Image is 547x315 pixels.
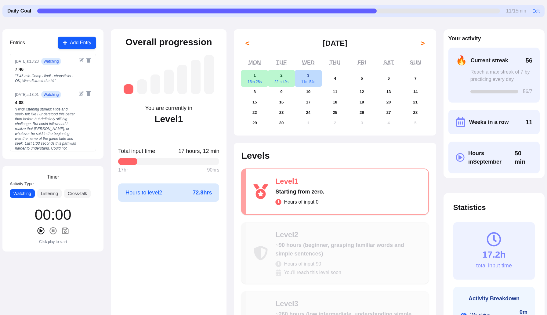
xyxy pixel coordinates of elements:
button: September 29, 2025 [241,118,268,128]
abbr: September 5, 2025 [361,76,363,81]
div: [DATE] at 13:01 [15,92,39,97]
abbr: Thursday [330,60,341,66]
button: September 18, 2025 [322,97,349,107]
abbr: September 11, 2025 [333,89,337,94]
abbr: October 4, 2025 [387,121,389,125]
span: Hours of input: 0 [284,198,318,206]
button: Add Entry [58,37,96,49]
h3: Activity Breakdown [461,294,527,303]
button: September 15, 2025 [241,97,268,107]
span: watching [41,58,61,65]
span: Hours to level 2 [125,188,162,197]
button: September 27, 2025 [375,107,402,118]
span: You'll reach this level soon [284,269,341,276]
abbr: September 21, 2025 [413,100,418,104]
div: You are currently in [145,104,192,112]
button: September 14, 2025 [402,87,429,97]
abbr: September 2, 2025 [280,73,282,78]
abbr: September 24, 2025 [306,110,310,115]
button: September 22, 2025 [241,107,268,118]
button: September 12, 2025 [348,87,375,97]
h3: Entries [10,39,25,46]
span: 56 /7 [523,88,532,95]
button: < [241,37,253,49]
div: Level 2 [275,230,421,240]
div: 22m 49s [268,79,295,84]
abbr: September 23, 2025 [279,110,284,115]
div: Level 3 [275,299,421,309]
label: Activity Type [10,181,96,187]
div: Level 2: ~90 hours (beginner, grasping familiar words and simple sentences) [137,79,147,94]
span: Hours in September [468,149,515,166]
button: September 10, 2025 [295,87,322,97]
button: Edit [532,8,540,14]
button: Delete entry [86,91,91,96]
div: " Hindi listening stories: Hide and seek- felt like I understood this better than before but defi... [15,107,76,161]
span: Total input time [118,147,155,155]
abbr: September 17, 2025 [306,100,310,104]
button: Listening [37,189,62,198]
button: Delete entry [86,58,91,63]
button: October 2, 2025 [322,118,349,128]
button: October 3, 2025 [348,118,375,128]
div: 15m 28s [241,79,268,84]
button: September 23, 2025 [268,107,295,118]
button: September 5, 2025 [348,70,375,87]
abbr: September 10, 2025 [306,89,310,94]
div: [DATE] at 13:23 [15,59,39,64]
abbr: October 5, 2025 [414,121,416,125]
abbr: September 13, 2025 [386,89,391,94]
span: 72.8 hrs [193,188,212,197]
abbr: Friday [357,60,366,66]
span: Click to toggle between decimal and time format [178,147,219,155]
h2: Statistics [453,203,535,212]
button: September 24, 2025 [295,107,322,118]
button: September 8, 2025 [241,87,268,97]
abbr: September 1, 2025 [254,73,256,78]
button: September 6, 2025 [375,70,402,87]
abbr: September 25, 2025 [333,110,337,115]
button: September 4, 2025 [322,70,349,87]
abbr: Saturday [383,60,394,66]
button: September 3, 202511m 54s [295,70,322,87]
div: Reach a max streak of 7 by practicing every day. [470,68,532,83]
button: September 20, 2025 [375,97,402,107]
div: Level 4: ~525 hours (intermediate, understanding more complex conversations) [164,70,174,94]
div: Level 1 [275,176,421,186]
h2: Overall progression [125,37,212,48]
button: September 1, 202515m 28s [241,70,268,87]
abbr: September 26, 2025 [360,110,364,115]
span: Current streak [471,56,508,65]
abbr: October 1, 2025 [307,121,309,125]
span: Weeks in a row [469,118,509,126]
span: Daily Goal [7,7,31,15]
div: 7 : 46 [15,66,76,72]
abbr: September 9, 2025 [280,89,282,94]
button: September 7, 2025 [402,70,429,87]
button: September 21, 2025 [402,97,429,107]
div: Click play to start [39,239,67,244]
button: October 5, 2025 [402,118,429,128]
button: Cross-talk [64,189,91,198]
abbr: September 12, 2025 [360,89,364,94]
span: 17 hr [118,166,128,174]
span: 11 / 15 min [506,7,526,15]
abbr: Monday [248,60,261,66]
abbr: September 28, 2025 [413,110,418,115]
span: watching [41,91,61,98]
div: Level 3: ~260 hours (low intermediate, understanding simple conversations) [150,74,160,94]
span: 56 [526,56,532,65]
abbr: September 14, 2025 [413,89,418,94]
div: 4 : 08 [15,100,76,106]
abbr: September 15, 2025 [252,100,257,104]
div: Level 1 [154,114,183,125]
abbr: September 16, 2025 [279,100,284,104]
button: September 9, 2025 [268,87,295,97]
span: 11 [526,118,532,126]
span: Hours of input: 90 [284,260,321,268]
div: Level 1: Starting from zero. [124,84,133,94]
h2: Levels [241,150,429,161]
button: September 19, 2025 [348,97,375,107]
abbr: September 4, 2025 [334,76,336,81]
abbr: October 3, 2025 [361,121,363,125]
